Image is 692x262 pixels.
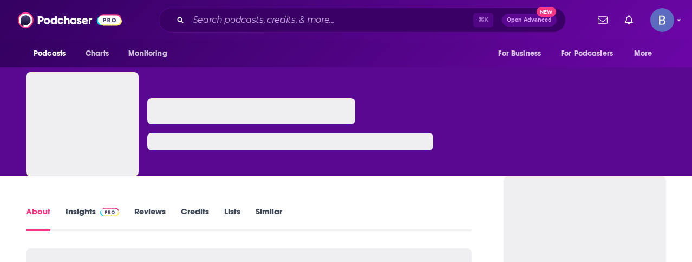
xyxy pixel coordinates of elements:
button: open menu [121,43,181,64]
span: Monitoring [128,46,167,61]
span: New [537,7,556,17]
a: Charts [79,43,115,64]
img: Podchaser Pro [100,208,119,216]
a: Reviews [134,206,166,231]
input: Search podcasts, credits, & more... [188,11,473,29]
a: Show notifications dropdown [593,11,612,29]
span: More [634,46,652,61]
span: Charts [86,46,109,61]
div: Search podcasts, credits, & more... [159,8,566,33]
span: Logged in as BTallent [650,8,674,32]
button: open menu [626,43,666,64]
button: open menu [491,43,554,64]
span: Open Advanced [507,17,552,23]
span: For Business [498,46,541,61]
span: Podcasts [34,46,66,61]
img: User Profile [650,8,674,32]
a: Credits [181,206,209,231]
img: Podchaser - Follow, Share and Rate Podcasts [18,10,122,30]
a: Similar [256,206,282,231]
span: For Podcasters [561,46,613,61]
button: Show profile menu [650,8,674,32]
a: Show notifications dropdown [621,11,637,29]
a: Lists [224,206,240,231]
span: ⌘ K [473,13,493,27]
a: About [26,206,50,231]
button: open menu [554,43,629,64]
button: open menu [26,43,80,64]
button: Open AdvancedNew [502,14,557,27]
a: InsightsPodchaser Pro [66,206,119,231]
